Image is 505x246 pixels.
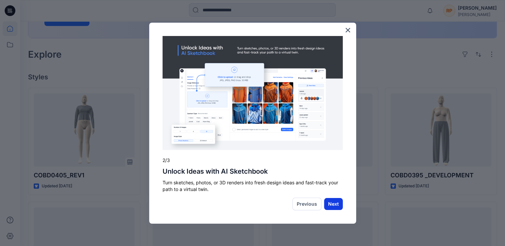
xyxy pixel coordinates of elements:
[324,198,343,210] button: Next
[163,157,343,164] p: 2/3
[292,198,321,210] button: Previous
[345,25,351,35] button: Close
[163,179,343,192] p: Turn sketches, photos, or 3D renders into fresh design ideas and fast-track your path to a virtua...
[163,167,343,175] h2: Unlock Ideas with AI Sketchbook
